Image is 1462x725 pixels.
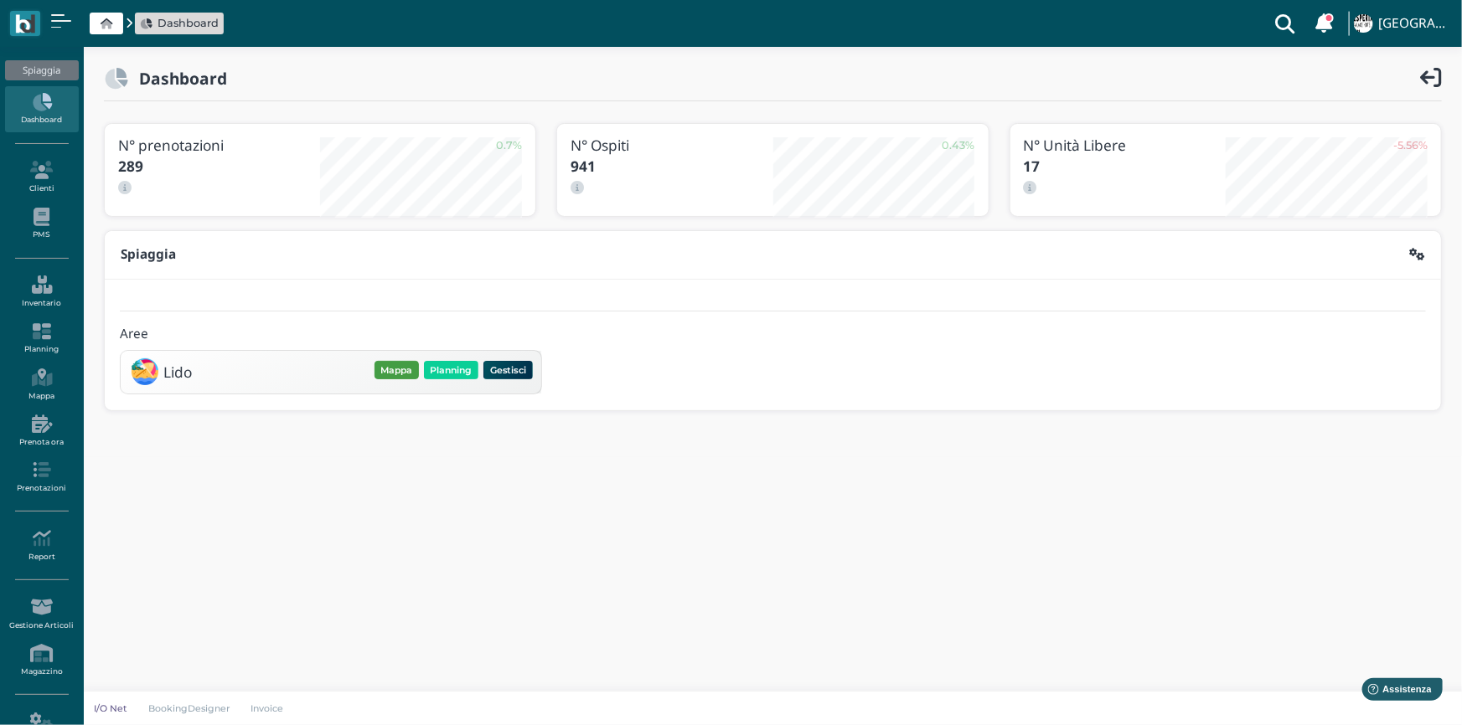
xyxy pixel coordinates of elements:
a: Prenota ora [5,408,78,454]
iframe: Help widget launcher [1343,673,1448,711]
a: Planning [5,316,78,362]
b: 17 [1024,157,1041,176]
a: Dashboard [141,15,219,31]
a: PMS [5,201,78,247]
h4: Aree [120,327,148,342]
a: Clienti [5,154,78,200]
a: Inventario [5,269,78,315]
b: 289 [118,157,143,176]
h2: Dashboard [128,69,227,87]
button: Planning [424,361,478,379]
span: Assistenza [49,13,111,26]
a: Prenotazioni [5,454,78,500]
button: Gestisci [483,361,533,379]
h3: Lido [163,364,192,380]
b: 941 [571,157,596,176]
span: Dashboard [158,15,219,31]
a: ... [GEOGRAPHIC_DATA] [1351,3,1452,44]
h3: N° Unità Libere [1024,137,1226,153]
a: Mappa [5,362,78,408]
div: Spiaggia [5,60,78,80]
h3: N° prenotazioni [118,137,320,153]
img: ... [1354,14,1372,33]
b: Spiaggia [121,245,176,263]
a: Dashboard [5,86,78,132]
button: Mappa [375,361,419,379]
h4: [GEOGRAPHIC_DATA] [1378,17,1452,31]
img: logo [15,14,34,33]
h3: N° Ospiti [571,137,772,153]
